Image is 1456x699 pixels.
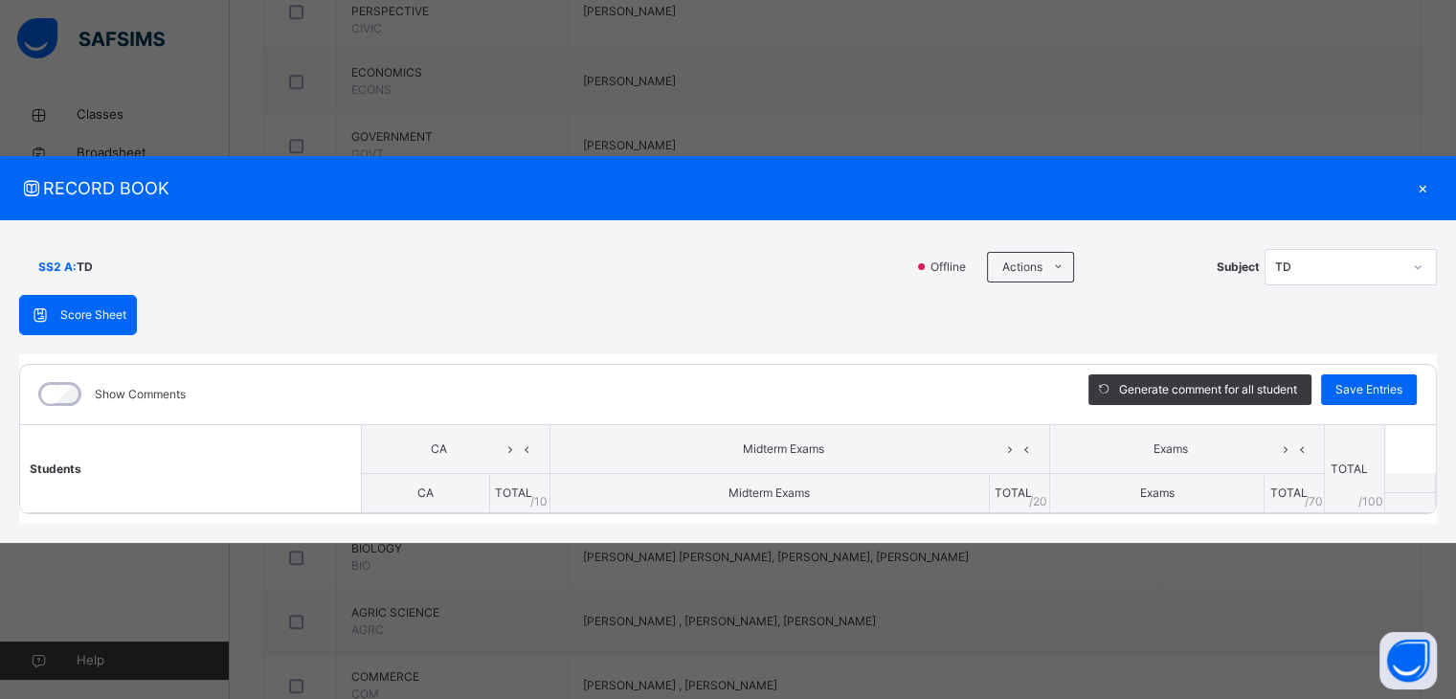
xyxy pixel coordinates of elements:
th: TOTAL [1325,424,1385,513]
span: Students [30,462,81,476]
span: Subject [1217,259,1260,276]
span: TOTAL [995,485,1032,500]
span: Offline [929,259,977,276]
label: Show Comments [95,386,186,403]
span: TD [77,259,93,276]
span: TOTAL [495,485,532,500]
div: × [1408,175,1437,201]
span: Save Entries [1335,381,1402,398]
span: Actions [1002,259,1042,276]
span: RECORD BOOK [19,175,1408,201]
span: SS2 A : [38,259,77,276]
span: / 20 [1029,493,1047,510]
span: Exams [1064,440,1278,458]
span: CA [417,485,434,500]
span: Midterm Exams [728,485,810,500]
span: CA [376,440,503,458]
span: TOTAL [1269,485,1307,500]
span: Generate comment for all student [1119,381,1297,398]
button: Open asap [1379,632,1437,689]
span: Score Sheet [60,306,126,324]
span: Midterm Exams [565,440,1002,458]
span: /100 [1357,493,1382,510]
div: TD [1275,259,1401,276]
span: Exams [1140,485,1175,500]
span: / 70 [1304,493,1322,510]
span: / 10 [530,493,548,510]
